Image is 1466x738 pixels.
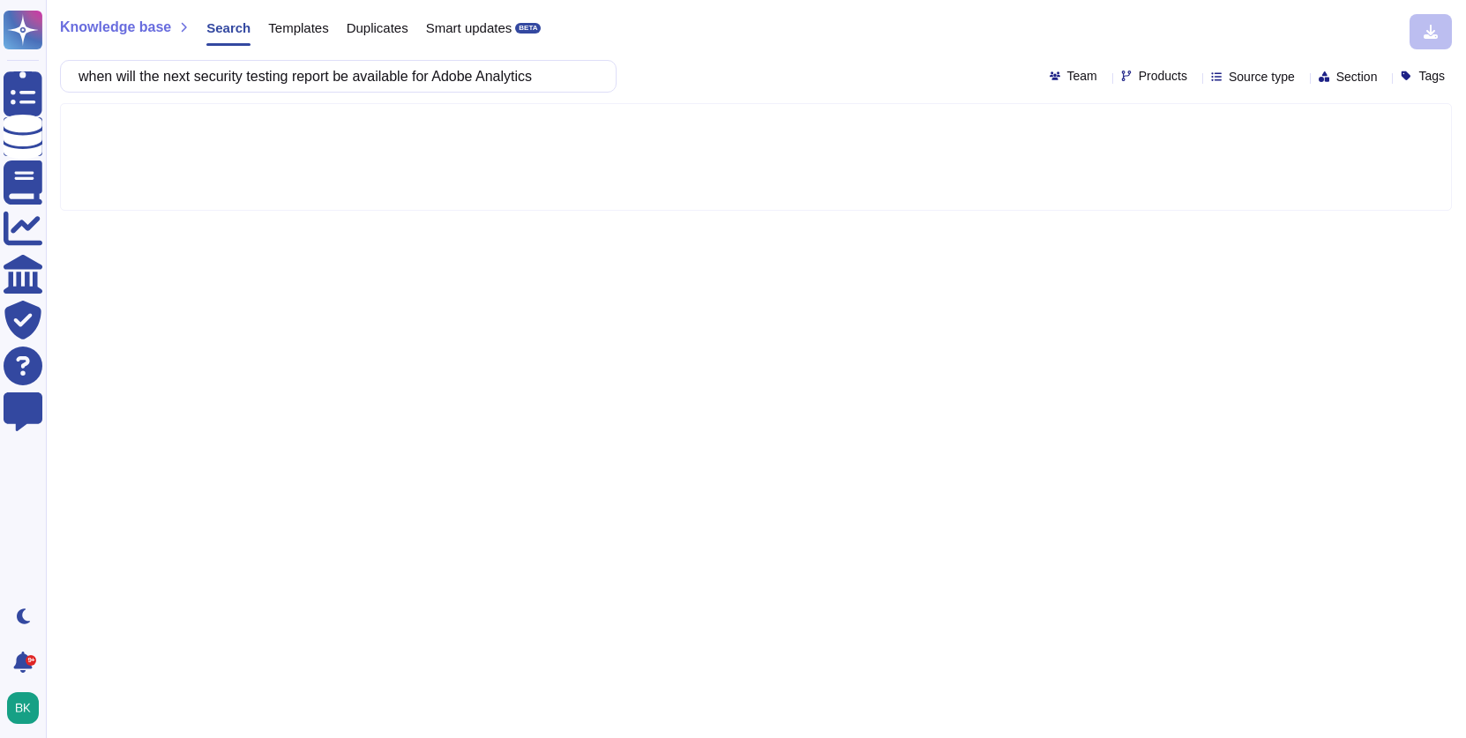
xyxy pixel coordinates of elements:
span: Section [1336,71,1378,83]
span: Templates [268,21,328,34]
span: Search [206,21,251,34]
input: Search a question or template... [70,61,598,92]
span: Knowledge base [60,20,171,34]
span: Source type [1229,71,1295,83]
div: BETA [515,23,541,34]
img: user [7,692,39,724]
span: Team [1067,70,1097,82]
span: Products [1139,70,1187,82]
button: user [4,689,51,727]
span: Smart updates [426,21,512,34]
span: Tags [1418,70,1445,82]
div: 9+ [26,655,36,666]
span: Duplicates [347,21,408,34]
